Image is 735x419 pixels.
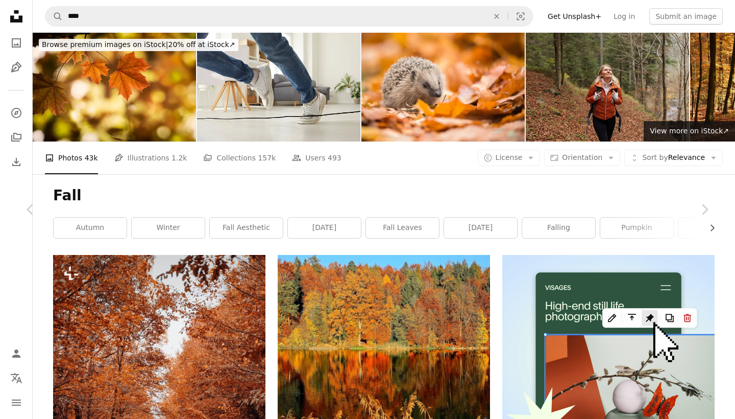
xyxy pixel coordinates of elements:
span: Sort by [642,153,668,161]
span: View more on iStock ↗ [650,127,729,135]
a: pumpkin [600,218,673,238]
span: 1.2k [171,152,187,164]
img: Smiling Woman Hiking in Autumn Forest Wearing an Orange Jacket [526,33,689,142]
form: Find visuals sitewide [45,6,533,27]
a: Photos [6,33,27,53]
h1: Fall [53,187,715,205]
a: winter [132,218,205,238]
a: Explore [6,103,27,123]
span: Orientation [562,153,602,161]
button: Visual search [508,7,533,26]
span: 157k [258,152,276,164]
a: Download History [6,152,27,172]
a: lake sorrounded by trees [278,334,490,343]
img: European hedgehog (Erinaceus europaeus) [361,33,525,142]
a: fall leaves [366,218,439,238]
a: Illustrations [6,57,27,78]
span: Relevance [642,153,705,163]
span: 493 [328,152,341,164]
a: View more on iStock↗ [644,121,735,142]
span: License [496,153,523,161]
span: Browse premium images on iStock | [42,40,168,49]
button: License [478,150,541,166]
a: Next [674,160,735,259]
button: Search Unsplash [45,7,63,26]
a: Collections 157k [203,142,276,174]
a: falling [522,218,595,238]
a: Collections [6,127,27,148]
button: Sort byRelevance [624,150,723,166]
a: a dirt road surrounded by trees with orange leaves [53,410,265,419]
a: fall aesthetic [210,218,283,238]
button: Orientation [544,150,620,166]
a: Illustrations 1.2k [114,142,187,174]
a: Log in [607,8,641,25]
div: 20% off at iStock ↗ [39,39,238,51]
a: [DATE] [288,218,361,238]
button: Menu [6,392,27,413]
img: Red Maple leaves [33,33,196,142]
button: Language [6,368,27,388]
a: Log in / Sign up [6,343,27,364]
img: Man or woman falls down after stumbling over an electrical cord on the floor at home [197,33,360,142]
a: Users 493 [292,142,341,174]
a: Get Unsplash+ [542,8,607,25]
a: [DATE] [444,218,517,238]
a: Browse premium images on iStock|20% off at iStock↗ [33,33,244,57]
a: autumn [54,218,127,238]
button: Clear [485,7,508,26]
button: Submit an image [649,8,723,25]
